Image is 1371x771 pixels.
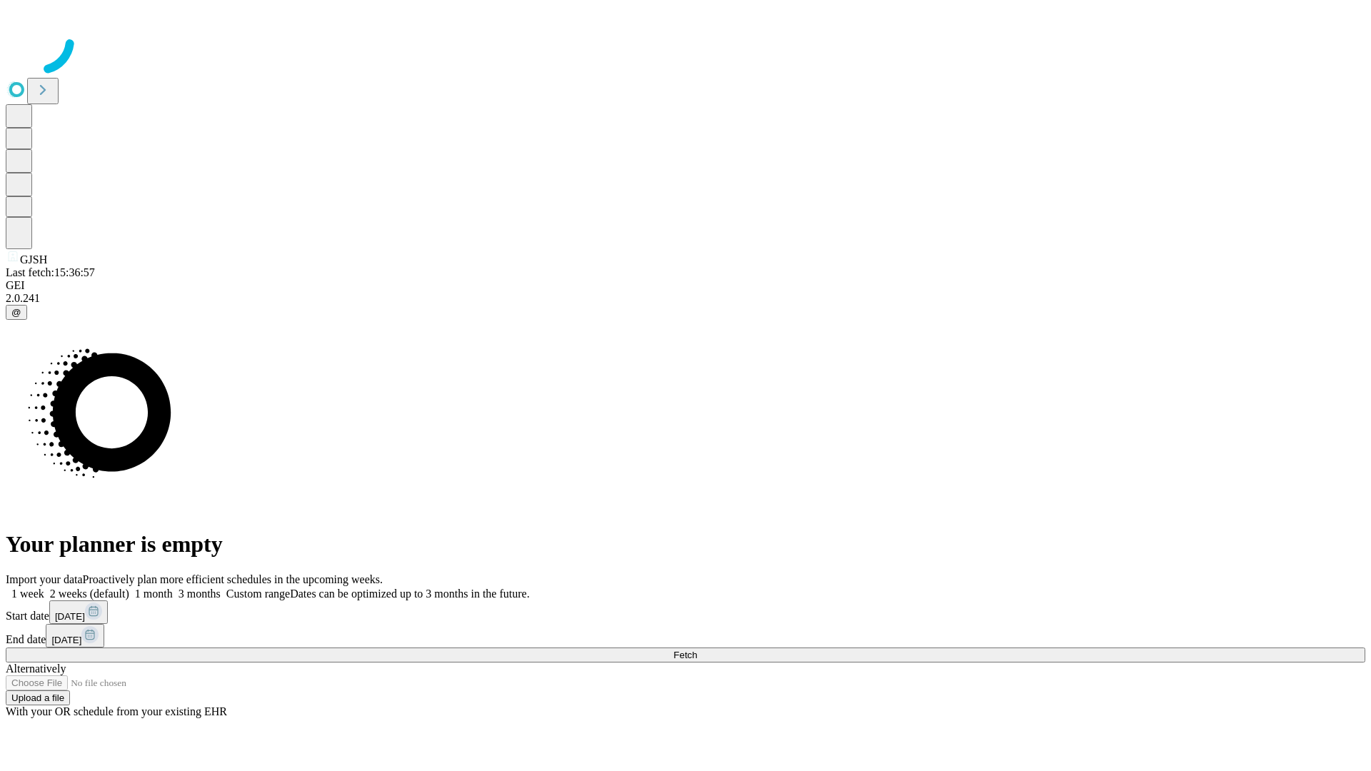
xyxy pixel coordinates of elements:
[673,650,697,660] span: Fetch
[50,588,129,600] span: 2 weeks (default)
[6,266,95,278] span: Last fetch: 15:36:57
[83,573,383,585] span: Proactively plan more efficient schedules in the upcoming weeks.
[11,307,21,318] span: @
[6,600,1365,624] div: Start date
[20,253,47,266] span: GJSH
[290,588,529,600] span: Dates can be optimized up to 3 months in the future.
[55,611,85,622] span: [DATE]
[6,573,83,585] span: Import your data
[6,647,1365,662] button: Fetch
[6,305,27,320] button: @
[46,624,104,647] button: [DATE]
[6,292,1365,305] div: 2.0.241
[11,588,44,600] span: 1 week
[6,690,70,705] button: Upload a file
[135,588,173,600] span: 1 month
[51,635,81,645] span: [DATE]
[226,588,290,600] span: Custom range
[49,600,108,624] button: [DATE]
[6,662,66,675] span: Alternatively
[6,531,1365,558] h1: Your planner is empty
[6,705,227,717] span: With your OR schedule from your existing EHR
[6,279,1365,292] div: GEI
[6,624,1365,647] div: End date
[179,588,221,600] span: 3 months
